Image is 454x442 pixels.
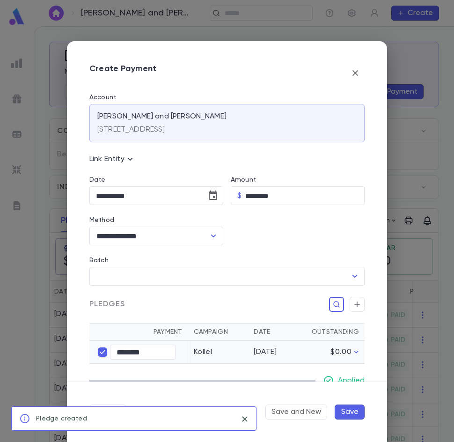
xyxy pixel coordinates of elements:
[335,405,365,420] button: Save
[89,176,223,184] label: Date
[89,154,136,165] p: Link Entity
[89,257,109,264] label: Batch
[89,405,126,420] button: Cancel
[188,324,249,341] th: Campaign
[97,112,227,121] p: [PERSON_NAME] and [PERSON_NAME]
[89,94,365,101] label: Account
[298,341,365,364] td: $0.00
[348,270,361,283] button: Open
[338,376,365,385] p: Applied
[89,64,157,82] p: Create Payment
[265,405,327,420] button: Save and New
[248,324,298,341] th: Date
[89,216,114,224] label: Method
[188,341,249,364] td: Kollel
[237,191,242,200] p: $
[237,412,252,427] button: close
[97,125,165,134] p: [STREET_ADDRESS]
[298,324,365,341] th: Outstanding
[89,300,125,309] span: Pledges
[89,324,188,341] th: Payment
[207,229,220,243] button: Open
[204,186,222,205] button: Choose date, selected date is Jul 30, 2025
[36,410,87,427] div: Pledge created
[231,176,256,184] label: Amount
[254,347,293,357] div: [DATE]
